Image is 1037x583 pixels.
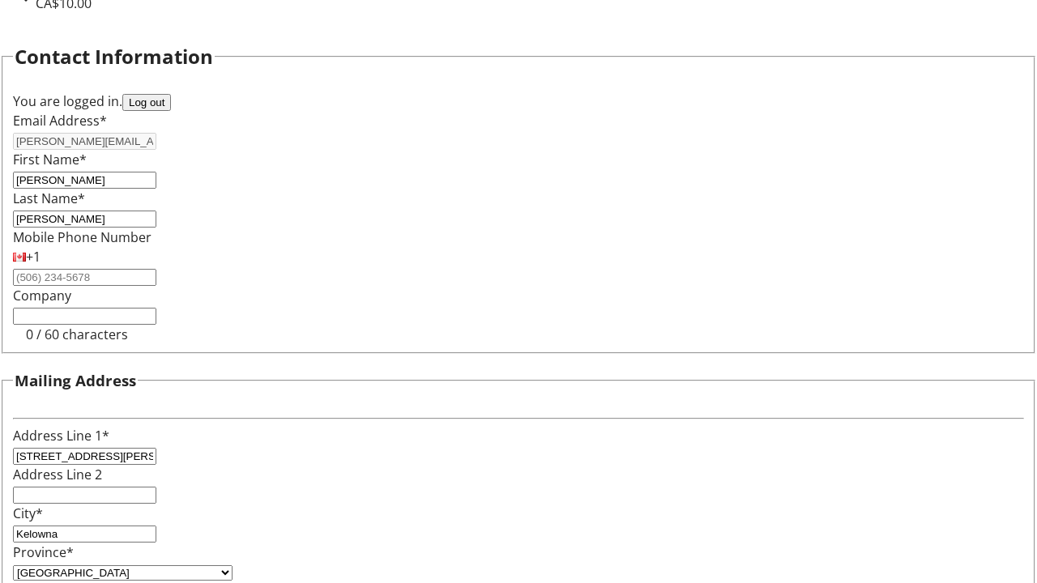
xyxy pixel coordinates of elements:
label: First Name* [13,151,87,168]
label: Company [13,287,71,304]
label: Last Name* [13,189,85,207]
button: Log out [122,94,171,111]
h3: Mailing Address [15,369,136,392]
tr-character-limit: 0 / 60 characters [26,326,128,343]
div: You are logged in. [13,91,1024,111]
input: City [13,526,156,543]
label: Address Line 1* [13,427,109,445]
input: (506) 234-5678 [13,269,156,286]
label: Email Address* [13,112,107,130]
label: Mobile Phone Number [13,228,151,246]
label: City* [13,504,43,522]
label: Province* [13,543,74,561]
label: Address Line 2 [13,466,102,483]
input: Address [13,448,156,465]
h2: Contact Information [15,42,213,71]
